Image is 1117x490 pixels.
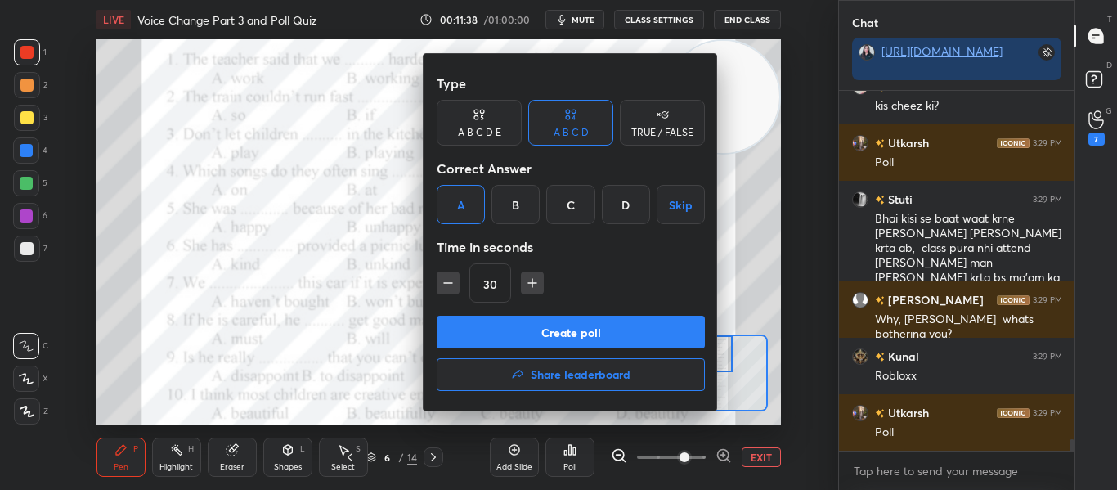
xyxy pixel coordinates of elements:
div: D [602,185,650,224]
div: A B C D [554,128,589,137]
h4: Share leaderboard [531,369,630,380]
button: Share leaderboard [437,358,705,391]
div: Correct Answer [437,152,705,185]
div: C [546,185,594,224]
div: A [437,185,485,224]
button: Skip [657,185,705,224]
div: TRUE / FALSE [631,128,693,137]
div: B [491,185,540,224]
button: Create poll [437,316,705,348]
div: Time in seconds [437,231,705,263]
div: Type [437,67,705,100]
div: A B C D E [458,128,501,137]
